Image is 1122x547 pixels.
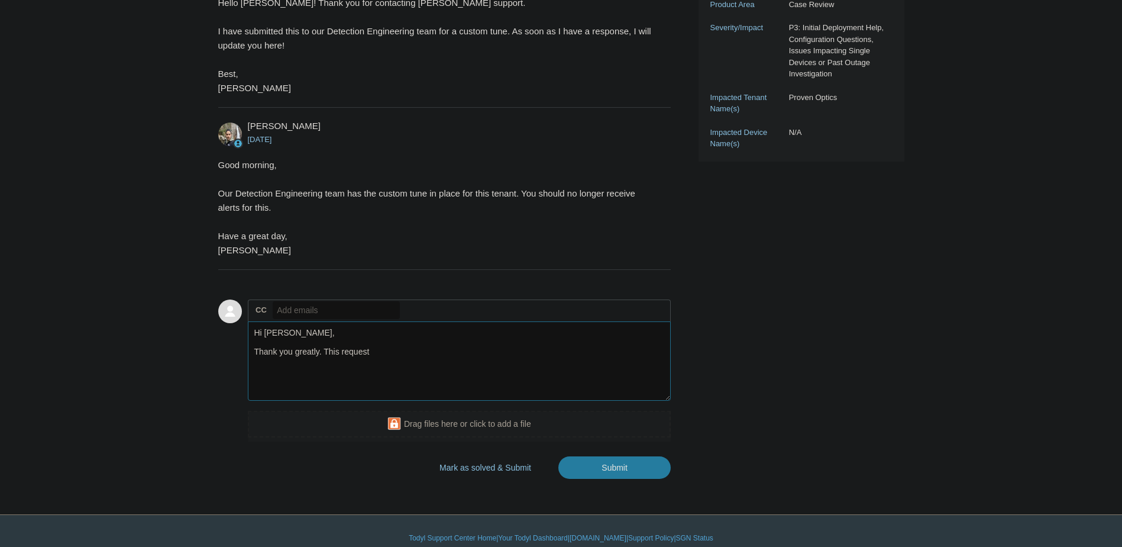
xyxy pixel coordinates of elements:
[676,533,713,543] a: SGN Status
[558,456,671,479] input: Submit
[628,533,674,543] a: Support Policy
[710,22,783,34] dt: Severity/Impact
[273,301,400,319] input: Add emails
[248,121,321,131] span: Michael Tjader
[423,456,547,479] button: Mark as solved & Submit
[710,92,783,115] dt: Impacted Tenant Name(s)
[710,127,783,150] dt: Impacted Device Name(s)
[498,533,567,543] a: Your Todyl Dashboard
[218,158,659,258] div: Good morning, Our Detection Engineering team has the custom tune in place for this tenant. You sh...
[248,321,671,401] textarea: Add your reply
[218,533,904,543] div: | | | |
[783,22,893,80] dd: P3: Initial Deployment Help, Configuration Questions, Issues Impacting Single Devices or Past Out...
[248,135,272,144] time: 09/09/2025, 08:12
[783,92,893,104] dd: Proven Optics
[409,533,496,543] a: Todyl Support Center Home
[256,301,267,319] label: CC
[783,127,893,139] dd: N/A
[570,533,626,543] a: [DOMAIN_NAME]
